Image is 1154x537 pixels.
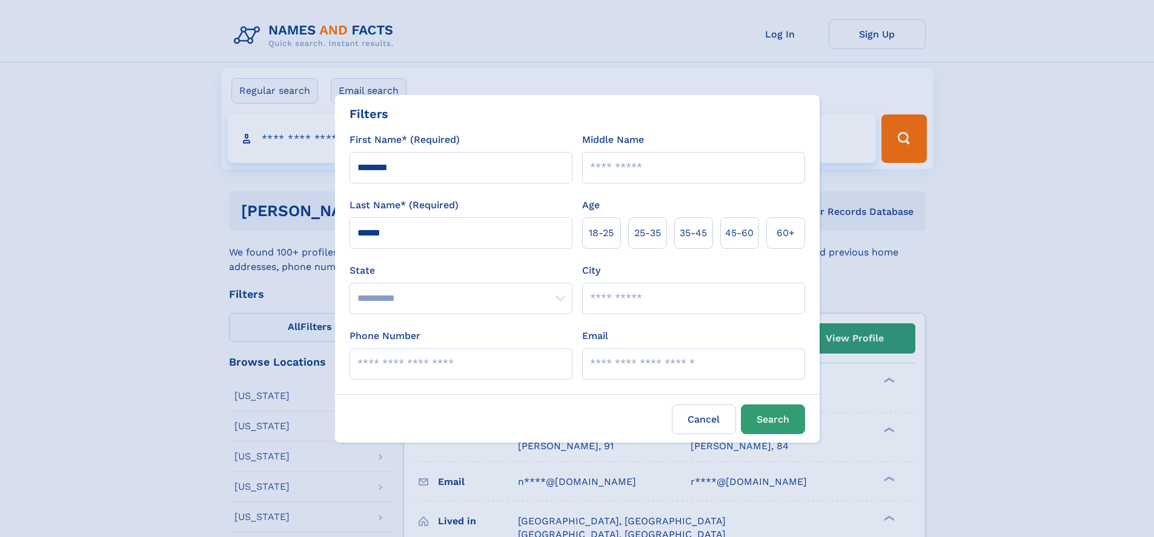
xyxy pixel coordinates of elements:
[634,226,661,240] span: 25‑35
[350,329,420,343] label: Phone Number
[350,263,572,278] label: State
[350,105,388,123] div: Filters
[741,404,805,434] button: Search
[680,226,707,240] span: 35‑45
[350,133,460,147] label: First Name* (Required)
[672,404,736,434] label: Cancel
[777,226,795,240] span: 60+
[582,133,644,147] label: Middle Name
[350,198,459,212] label: Last Name* (Required)
[582,329,608,343] label: Email
[725,226,754,240] span: 45‑60
[582,198,600,212] label: Age
[582,263,600,278] label: City
[589,226,614,240] span: 18‑25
